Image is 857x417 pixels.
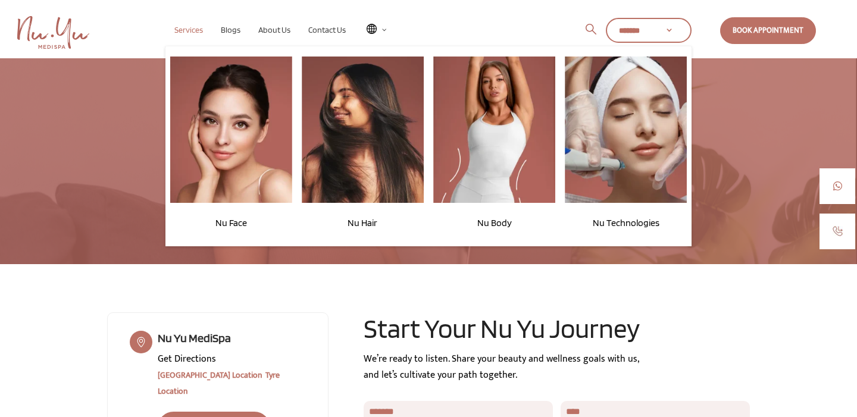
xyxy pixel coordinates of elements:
[720,17,816,43] a: Book Appointment
[308,25,346,35] span: Contact Us
[565,208,687,237] a: Nu Technologies
[174,25,203,35] span: Services
[17,16,89,49] img: Nu Yu Medispa Home
[833,226,843,236] img: call-1.jpg
[107,137,750,186] h1: Connect with Nu Yu MediSpa
[258,25,290,35] span: About Us
[364,351,750,383] div: We’re ready to listen. Share your beauty and wellness goals with us, and let’s cultivate your pat...
[302,208,424,237] a: Nu Hair
[215,217,247,228] span: Nu Face
[158,351,216,367] span: Get Directions
[17,16,165,49] a: Nu Yu MediSpa
[364,312,750,350] h2: Start Your Nu Yu Journey
[593,217,659,228] span: Nu Technologies
[477,217,512,228] span: Nu Body
[158,368,262,382] a: [GEOGRAPHIC_DATA] Location
[212,26,249,34] a: Blogs
[170,208,292,237] a: Nu Face
[433,208,555,237] a: Nu Body
[348,217,377,228] span: Nu Hair
[158,331,231,345] span: Nu Yu MediSpa
[221,25,240,35] span: Blogs
[299,26,355,34] a: Contact Us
